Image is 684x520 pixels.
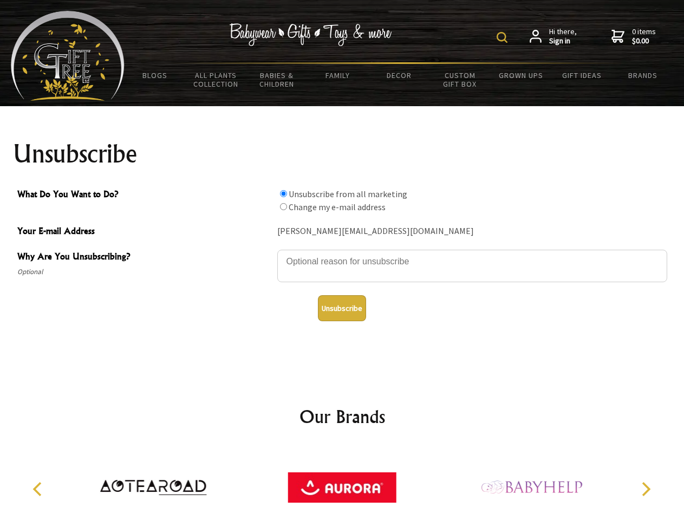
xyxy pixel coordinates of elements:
[429,64,491,95] a: Custom Gift Box
[277,250,667,282] textarea: Why Are You Unsubscribing?
[289,188,407,199] label: Unsubscribe from all marketing
[27,477,51,501] button: Previous
[17,250,272,265] span: Why Are You Unsubscribing?
[289,201,386,212] label: Change my e-mail address
[318,295,366,321] button: Unsubscribe
[551,64,613,87] a: Gift Ideas
[549,27,577,46] span: Hi there,
[611,27,656,46] a: 0 items$0.00
[125,64,186,87] a: BLOGS
[280,190,287,197] input: What Do You Want to Do?
[613,64,674,87] a: Brands
[497,32,507,43] img: product search
[13,141,672,167] h1: Unsubscribe
[632,27,656,46] span: 0 items
[246,64,308,95] a: Babies & Children
[277,223,667,240] div: [PERSON_NAME][EMAIL_ADDRESS][DOMAIN_NAME]
[11,11,125,101] img: Babyware - Gifts - Toys and more...
[368,64,429,87] a: Decor
[634,477,657,501] button: Next
[17,187,272,203] span: What Do You Want to Do?
[549,36,577,46] strong: Sign in
[17,224,272,240] span: Your E-mail Address
[632,36,656,46] strong: $0.00
[530,27,577,46] a: Hi there,Sign in
[17,265,272,278] span: Optional
[280,203,287,210] input: What Do You Want to Do?
[308,64,369,87] a: Family
[22,404,663,430] h2: Our Brands
[230,23,392,46] img: Babywear - Gifts - Toys & more
[490,64,551,87] a: Grown Ups
[186,64,247,95] a: All Plants Collection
